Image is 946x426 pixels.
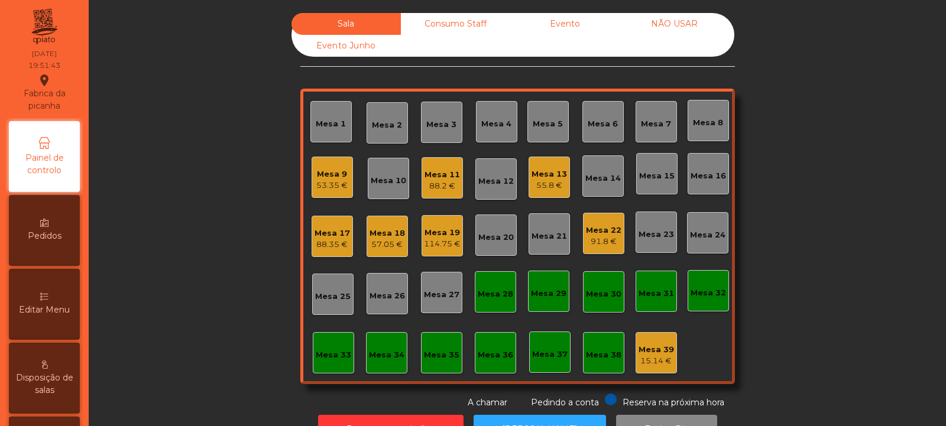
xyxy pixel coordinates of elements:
div: Mesa 25 [315,291,351,303]
span: Painel de controlo [12,152,77,177]
div: Mesa 9 [316,168,348,180]
span: Disposição de salas [12,372,77,396]
div: Mesa 39 [639,344,674,356]
img: qpiato [30,6,59,47]
div: 114.75 € [424,238,461,250]
div: 91.8 € [586,236,621,248]
div: Mesa 26 [370,290,405,302]
div: Mesa 31 [639,288,674,300]
div: Mesa 35 [424,349,459,361]
span: Editar Menu [19,304,70,316]
div: Mesa 3 [426,119,456,131]
div: Mesa 8 [693,117,723,129]
div: 88.2 € [425,180,460,192]
div: 88.35 € [315,239,350,251]
div: Mesa 13 [532,168,567,180]
div: Mesa 38 [586,349,621,361]
div: Mesa 24 [690,229,725,241]
div: Mesa 29 [531,288,566,300]
div: Mesa 18 [370,227,405,239]
div: Mesa 32 [691,287,726,299]
div: Mesa 11 [425,169,460,181]
div: Mesa 10 [371,175,406,187]
div: Mesa 1 [316,118,346,130]
div: Mesa 12 [478,175,514,187]
i: location_on [37,73,51,87]
div: [DATE] [32,48,57,59]
div: Mesa 37 [532,349,568,360]
div: Evento [510,13,620,35]
div: Evento Junho [291,35,401,57]
div: Mesa 17 [315,227,350,239]
div: Mesa 6 [588,118,618,130]
div: Mesa 23 [639,229,674,240]
div: Mesa 14 [585,173,621,184]
span: A chamar [468,397,507,408]
div: 55.8 € [532,180,567,191]
div: NÃO USAR [620,13,729,35]
div: Mesa 21 [532,230,567,242]
div: Mesa 7 [641,118,671,130]
div: Mesa 20 [478,232,514,243]
div: Mesa 15 [639,170,675,182]
div: Mesa 5 [533,118,563,130]
div: 19:51:43 [28,60,60,71]
div: Mesa 33 [316,349,351,361]
div: Mesa 22 [586,225,621,236]
div: 53.35 € [316,180,348,191]
div: Mesa 16 [691,170,726,182]
div: Mesa 28 [478,288,513,300]
span: Pedidos [28,230,61,242]
div: Mesa 2 [372,119,402,131]
div: Mesa 4 [481,118,511,130]
div: Mesa 36 [478,349,513,361]
div: Mesa 34 [369,349,404,361]
div: 57.05 € [370,239,405,251]
div: Sala [291,13,401,35]
div: Mesa 27 [424,289,459,301]
div: 15.14 € [639,355,674,367]
div: Mesa 30 [586,288,621,300]
span: Pedindo a conta [531,397,599,408]
div: Consumo Staff [401,13,510,35]
div: Mesa 19 [424,227,461,239]
div: Fabrica da picanha [9,73,79,112]
span: Reserva na próxima hora [623,397,724,408]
